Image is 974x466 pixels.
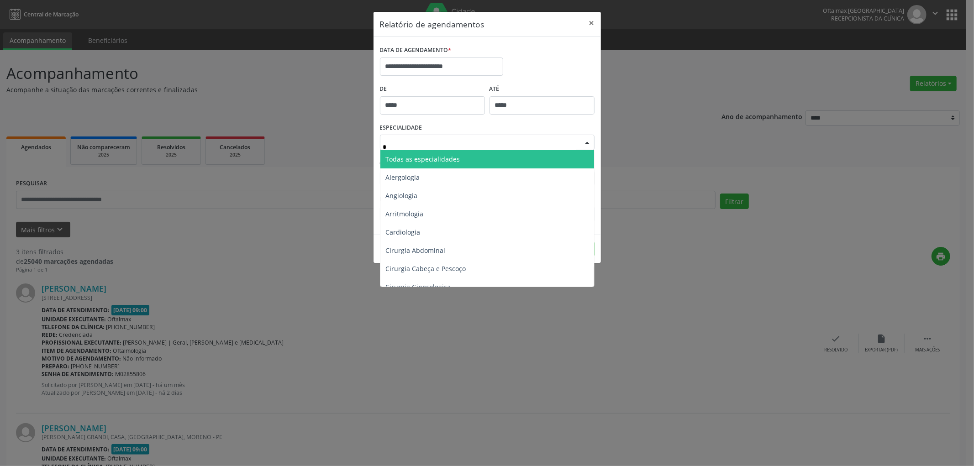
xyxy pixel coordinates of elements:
button: Close [583,12,601,34]
span: Angiologia [386,191,418,200]
label: DATA DE AGENDAMENTO [380,43,452,58]
label: ESPECIALIDADE [380,121,422,135]
span: Alergologia [386,173,420,182]
span: Cirurgia Ginecologica [386,283,451,291]
span: Cirurgia Abdominal [386,246,446,255]
label: ATÉ [490,82,595,96]
span: Arritmologia [386,209,424,218]
label: De [380,82,485,96]
span: Cardiologia [386,228,421,236]
span: Cirurgia Cabeça e Pescoço [386,264,466,273]
h5: Relatório de agendamentos [380,18,484,30]
span: Todas as especialidades [386,155,460,163]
